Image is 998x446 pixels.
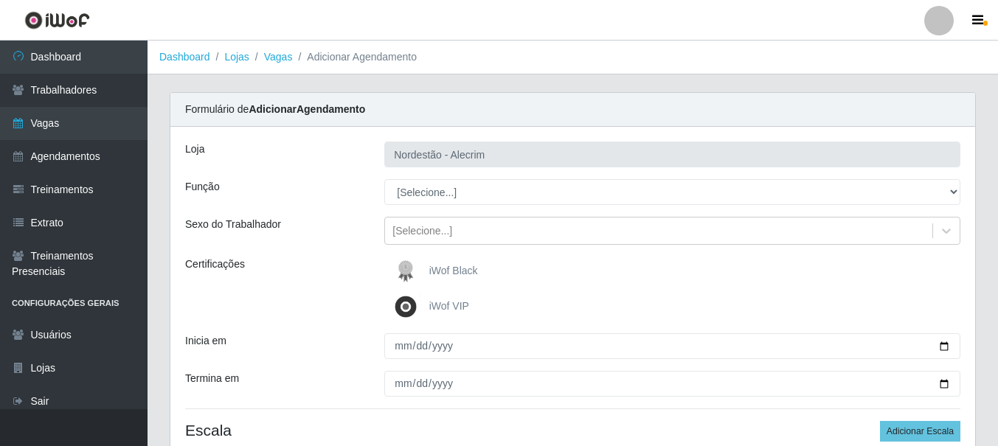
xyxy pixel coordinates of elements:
label: Função [185,179,220,195]
nav: breadcrumb [148,41,998,74]
a: Dashboard [159,51,210,63]
h4: Escala [185,421,960,439]
li: Adicionar Agendamento [292,49,417,65]
input: 00/00/0000 [384,333,960,359]
button: Adicionar Escala [880,421,960,442]
img: iWof VIP [391,292,426,321]
img: CoreUI Logo [24,11,90,29]
div: [Selecione...] [392,223,452,239]
img: iWof Black [391,257,426,286]
div: Formulário de [170,93,975,127]
a: Lojas [224,51,249,63]
span: iWof Black [429,265,478,276]
input: 00/00/0000 [384,371,960,397]
strong: Adicionar Agendamento [249,103,365,115]
label: Loja [185,142,204,157]
label: Inicia em [185,333,226,349]
span: iWof VIP [429,300,469,312]
label: Certificações [185,257,245,272]
label: Termina em [185,371,239,386]
a: Vagas [264,51,293,63]
label: Sexo do Trabalhador [185,217,281,232]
